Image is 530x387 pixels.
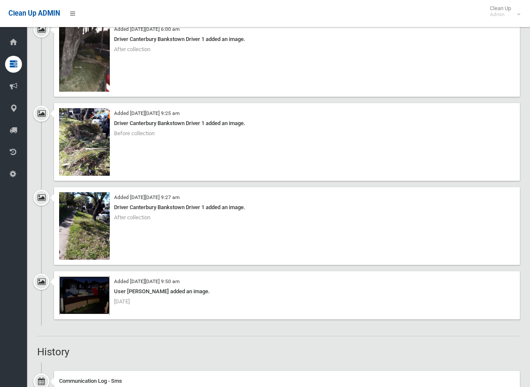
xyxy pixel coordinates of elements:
[114,46,150,52] span: After collection
[114,110,179,116] small: Added [DATE][DATE] 9:25 am
[486,5,519,18] span: Clean Up
[114,278,179,284] small: Added [DATE][DATE] 9:50 am
[490,11,511,18] small: Admin
[37,346,520,357] h2: History
[59,376,515,386] div: Communication Log - Sms
[59,118,515,128] div: Driver Canterbury Bankstown Driver 1 added an image.
[59,24,110,92] img: 2025-08-2606.00.467891019956688841885.jpg
[8,9,60,17] span: Clean Up ADMIN
[59,276,110,314] img: MNAT2322.JPG
[114,214,150,221] span: After collection
[114,26,179,32] small: Added [DATE][DATE] 6:00 am
[59,202,515,213] div: Driver Canterbury Bankstown Driver 1 added an image.
[59,108,110,176] img: 2025-08-2809.25.252374927935308571481.jpg
[59,34,515,44] div: Driver Canterbury Bankstown Driver 1 added an image.
[59,192,110,260] img: 2025-08-2809.26.512514466696138208360.jpg
[114,130,155,136] span: Before collection
[114,194,179,200] small: Added [DATE][DATE] 9:27 am
[114,298,130,305] span: [DATE]
[59,286,515,297] div: User [PERSON_NAME] added an image.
